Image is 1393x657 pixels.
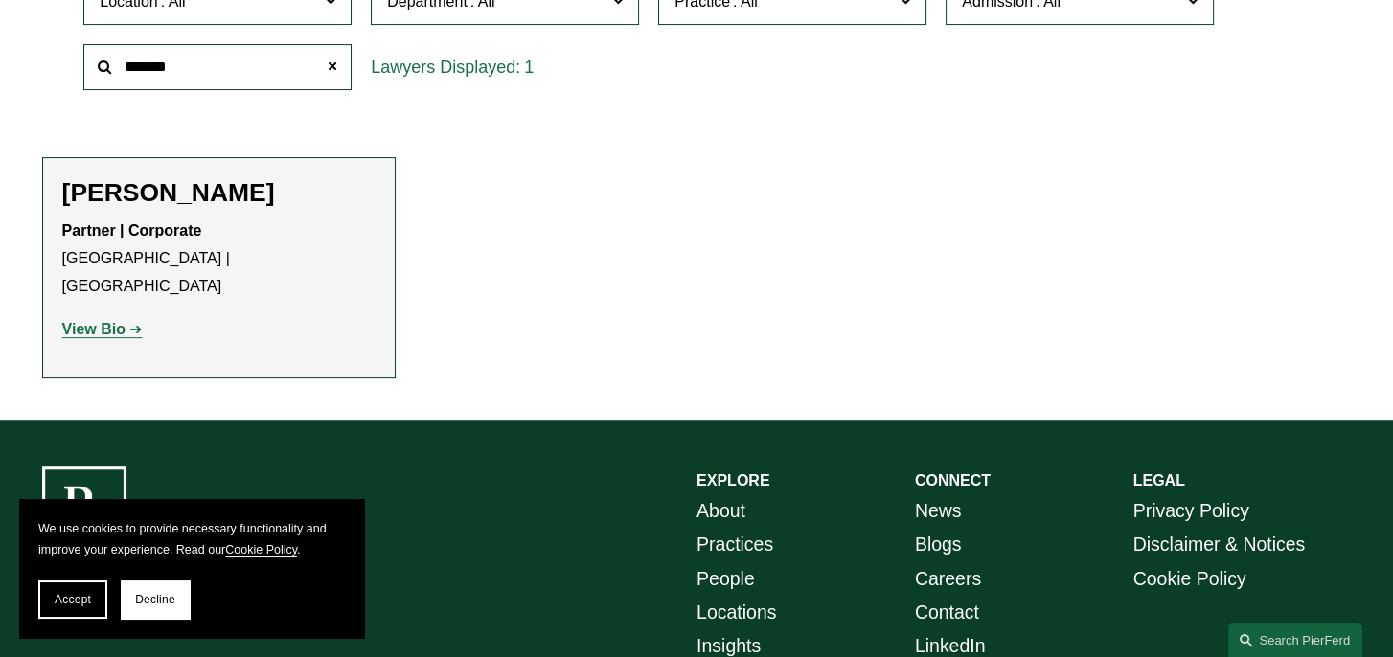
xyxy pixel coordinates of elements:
section: Cookie banner [19,499,364,638]
p: We use cookies to provide necessary functionality and improve your experience. Read our . [38,518,345,561]
strong: LEGAL [1133,472,1185,488]
strong: CONNECT [915,472,991,488]
a: Privacy Policy [1133,494,1249,528]
button: Decline [121,580,190,619]
a: Cookie Policy [225,543,297,556]
h2: [PERSON_NAME] [62,177,376,208]
span: 1 [524,57,534,77]
a: View Bio [62,321,143,337]
a: People [696,562,755,596]
a: Cookie Policy [1133,562,1246,596]
a: Blogs [915,528,962,561]
span: Decline [135,593,175,606]
a: About [696,494,745,528]
a: Locations [696,596,776,629]
span: Accept [55,593,91,606]
a: Disclaimer & Notices [1133,528,1306,561]
p: [GEOGRAPHIC_DATA] | [GEOGRAPHIC_DATA] [62,217,376,300]
a: News [915,494,962,528]
strong: Partner | Corporate [62,222,202,238]
a: Contact [915,596,979,629]
strong: View Bio [62,321,126,337]
button: Accept [38,580,107,619]
a: Search this site [1228,623,1362,657]
a: Careers [915,562,981,596]
strong: EXPLORE [696,472,769,488]
a: Practices [696,528,773,561]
